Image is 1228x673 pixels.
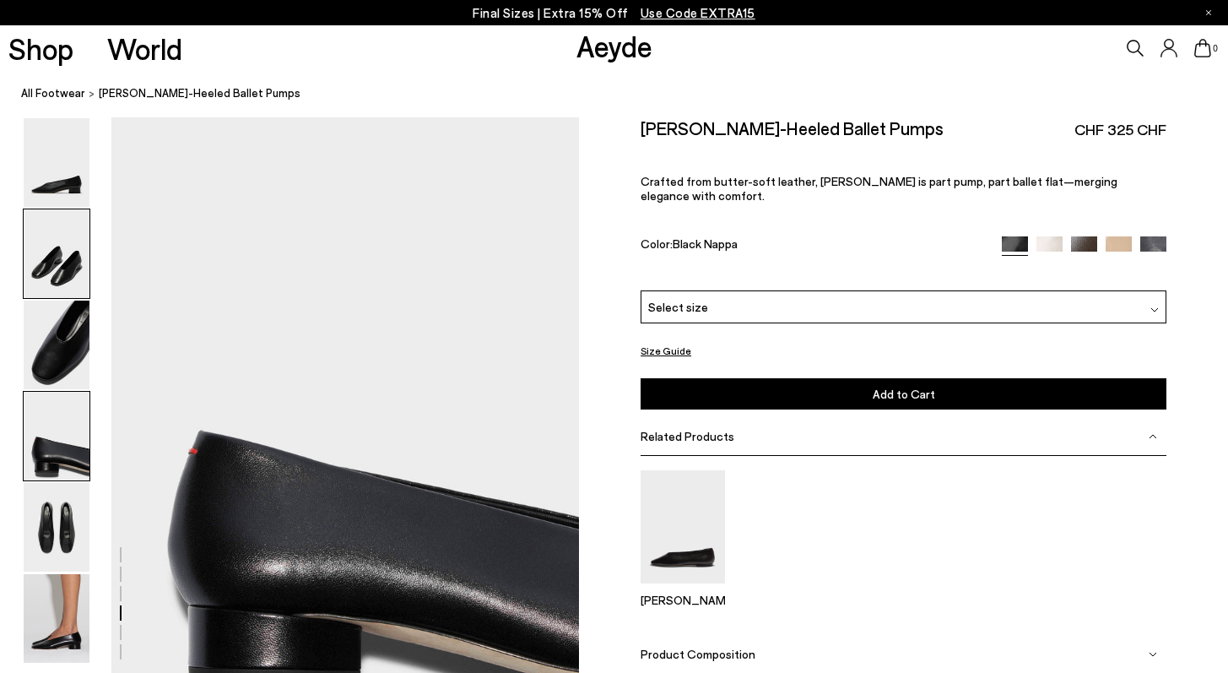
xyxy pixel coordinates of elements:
span: Select size [648,297,708,315]
h2: [PERSON_NAME]-Heeled Ballet Pumps [641,117,944,138]
span: [PERSON_NAME]-Heeled Ballet Pumps [99,84,300,102]
img: Delia Low-Heeled Ballet Pumps - Image 4 [24,392,89,480]
span: Add to Cart [873,387,935,401]
span: Product Composition [641,647,755,661]
p: [PERSON_NAME] [641,592,725,606]
p: Final Sizes | Extra 15% Off [473,3,755,24]
a: Shop [8,34,73,63]
a: Aeyde [576,28,652,63]
img: svg%3E [1149,649,1157,658]
div: Color: [641,236,985,256]
span: Related Products [641,429,734,443]
img: Delia Low-Heeled Ballet Pumps - Image 3 [24,301,89,389]
nav: breadcrumb [21,71,1228,117]
span: Black Nappa [673,236,738,251]
img: Delia Low-Heeled Ballet Pumps - Image 2 [24,209,89,298]
img: Delia Low-Heeled Ballet Pumps - Image 5 [24,483,89,572]
img: Delia Low-Heeled Ballet Pumps - Image 6 [24,574,89,663]
a: Kirsten Ballet Flats [PERSON_NAME] [641,571,725,606]
button: Add to Cart [641,378,1166,410]
a: World [107,34,182,63]
span: Navigate to /collections/ss25-final-sizes [641,5,755,20]
a: 0 [1194,39,1211,57]
button: Size Guide [641,340,691,361]
img: Kirsten Ballet Flats [641,470,725,583]
img: svg%3E [1149,432,1157,441]
img: svg%3E [1150,306,1159,314]
span: Crafted from butter-soft leather, [PERSON_NAME] is part pump, part ballet flat—merging elegance w... [641,174,1117,203]
span: 0 [1211,44,1220,53]
a: All Footwear [21,84,85,102]
span: CHF 325 CHF [1074,119,1166,140]
img: Delia Low-Heeled Ballet Pumps - Image 1 [24,118,89,207]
